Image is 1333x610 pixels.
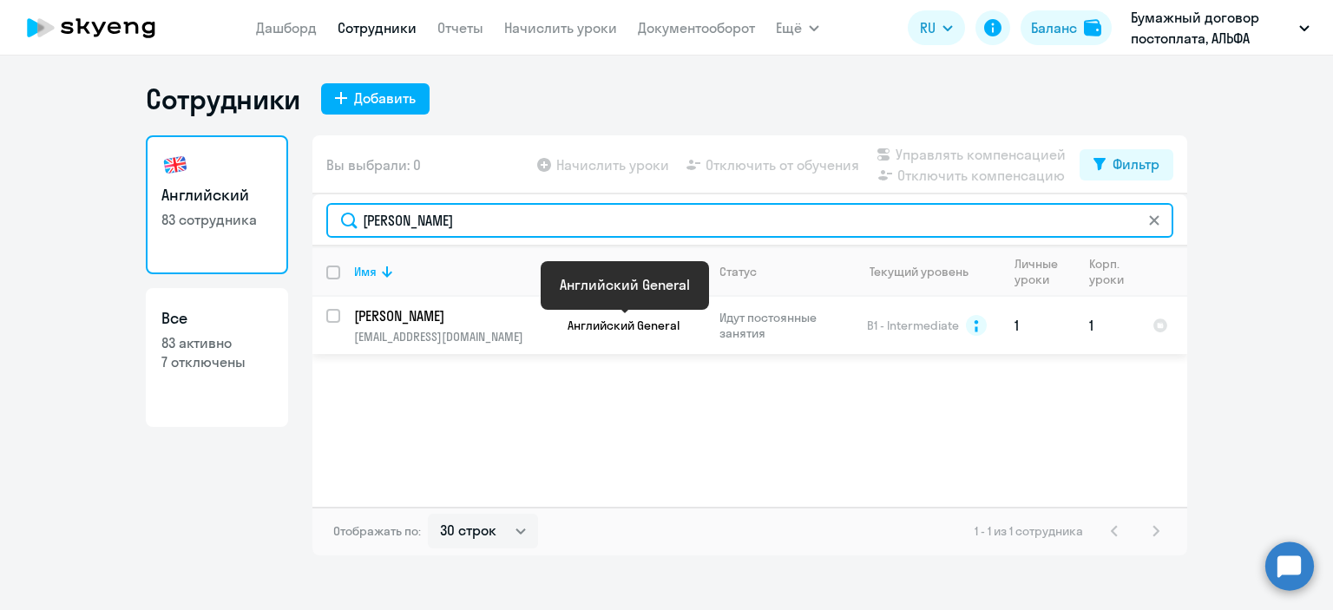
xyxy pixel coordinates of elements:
div: Фильтр [1113,154,1159,174]
a: Все83 активно7 отключены [146,288,288,427]
a: Английский83 сотрудника [146,135,288,274]
div: Добавить [354,88,416,108]
a: Документооборот [638,19,755,36]
h1: Сотрудники [146,82,300,116]
p: 7 отключены [161,352,273,371]
div: Текущий уровень [853,264,1000,279]
p: Идут постоянные занятия [719,310,838,341]
a: [PERSON_NAME] [354,306,553,325]
span: Английский General [568,318,680,333]
div: Корп. уроки [1089,256,1138,287]
div: Английский General [560,274,690,295]
p: 83 активно [161,333,273,352]
a: Сотрудники [338,19,417,36]
div: Текущий уровень [870,264,969,279]
button: Добавить [321,83,430,115]
input: Проверено с помощью Zero-Phishing [326,203,1173,238]
span: RU [920,17,936,38]
td: 1 [1075,297,1139,354]
img: english [161,151,189,179]
p: 83 сотрудника [161,210,273,229]
div: Имя [354,264,377,279]
span: Вы выбрали: 0 [326,154,421,175]
p: [PERSON_NAME] [354,306,550,325]
td: 1 [1001,297,1075,354]
button: Ещё [776,10,819,45]
h3: Английский [161,184,273,207]
div: Личные уроки [1015,256,1074,287]
a: Дашборд [256,19,317,36]
a: Начислить уроки [504,19,617,36]
span: Отображать по: [333,523,421,539]
button: Балансbalance [1021,10,1112,45]
div: Имя [354,264,553,279]
div: Баланс [1031,17,1077,38]
div: Корп. уроки [1089,256,1126,287]
h3: Все [161,307,273,330]
p: Бумажный договор постоплата, АЛЬФА ПАРТНЕР, ООО [1131,7,1292,49]
a: Отчеты [437,19,483,36]
span: 1 - 1 из 1 сотрудника [975,523,1083,539]
div: Статус [719,264,757,279]
p: [EMAIL_ADDRESS][DOMAIN_NAME] [354,329,553,344]
span: B1 - Intermediate [867,318,959,333]
img: balance [1084,19,1101,36]
button: RU [908,10,965,45]
button: Фильтр [1080,149,1173,180]
div: Статус [719,264,838,279]
button: Бумажный договор постоплата, АЛЬФА ПАРТНЕР, ООО [1122,7,1318,49]
span: Ещё [776,17,802,38]
div: Личные уроки [1015,256,1063,287]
